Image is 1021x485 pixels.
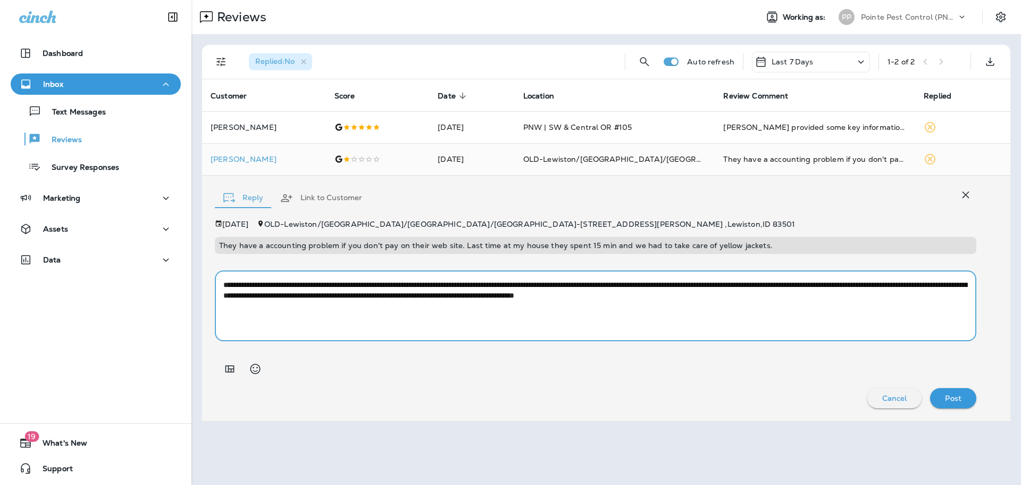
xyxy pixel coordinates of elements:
[11,187,181,209] button: Marketing
[43,80,63,88] p: Inbox
[32,464,73,477] span: Support
[211,155,317,163] p: [PERSON_NAME]
[924,92,951,101] span: Replied
[11,432,181,454] button: 19What's New
[43,225,68,233] p: Assets
[783,13,828,22] span: Working as:
[723,154,907,165] div: They have a accounting problem if you don't pay on their web site. Last time at my house they spe...
[930,388,976,408] button: Post
[888,57,915,66] div: 1 - 2 of 2
[11,155,181,178] button: Survey Responses
[255,56,295,66] span: Replied : No
[882,394,907,402] p: Cancel
[43,256,61,264] p: Data
[211,92,247,101] span: Customer
[438,92,456,101] span: Date
[213,9,266,25] p: Reviews
[11,73,181,95] button: Inbox
[861,13,957,21] p: Pointe Pest Control (PNW)
[158,6,188,28] button: Collapse Sidebar
[211,123,317,131] p: [PERSON_NAME]
[211,155,317,163] div: Click to view Customer Drawer
[839,9,855,25] div: PP
[11,249,181,270] button: Data
[11,43,181,64] button: Dashboard
[219,241,972,250] p: They have a accounting problem if you don't pay on their web site. Last time at my house they spe...
[523,154,805,164] span: OLD-Lewiston/[GEOGRAPHIC_DATA]/[GEOGRAPHIC_DATA]/Pullman #208
[32,439,87,451] span: What's New
[264,219,795,229] span: OLD-Lewiston/[GEOGRAPHIC_DATA]/[GEOGRAPHIC_DATA]/[GEOGRAPHIC_DATA] - [STREET_ADDRESS][PERSON_NAME...
[523,122,632,132] span: PNW | SW & Central OR #105
[924,91,965,101] span: Replied
[991,7,1010,27] button: Settings
[723,122,907,133] div: Brandon provided some key information about seasonal tasks to perform in order to curb wasp popul...
[523,92,554,101] span: Location
[334,91,369,101] span: Score
[24,431,39,442] span: 19
[438,91,470,101] span: Date
[334,92,355,101] span: Score
[219,358,240,380] button: Add in a premade template
[11,100,181,122] button: Text Messages
[211,91,261,101] span: Customer
[272,179,371,217] button: Link to Customer
[11,218,181,240] button: Assets
[222,220,248,228] p: [DATE]
[523,91,568,101] span: Location
[723,92,788,101] span: Review Comment
[980,51,1001,72] button: Export as CSV
[687,57,734,66] p: Auto refresh
[211,51,232,72] button: Filters
[429,143,514,175] td: [DATE]
[11,128,181,150] button: Reviews
[249,53,312,70] div: Replied:No
[41,135,82,145] p: Reviews
[43,49,83,57] p: Dashboard
[723,91,802,101] span: Review Comment
[945,394,961,402] p: Post
[429,111,514,143] td: [DATE]
[867,388,922,408] button: Cancel
[215,179,272,217] button: Reply
[41,108,106,118] p: Text Messages
[772,57,814,66] p: Last 7 Days
[245,358,266,380] button: Select an emoji
[11,458,181,479] button: Support
[634,51,655,72] button: Search Reviews
[43,194,80,202] p: Marketing
[41,163,119,173] p: Survey Responses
